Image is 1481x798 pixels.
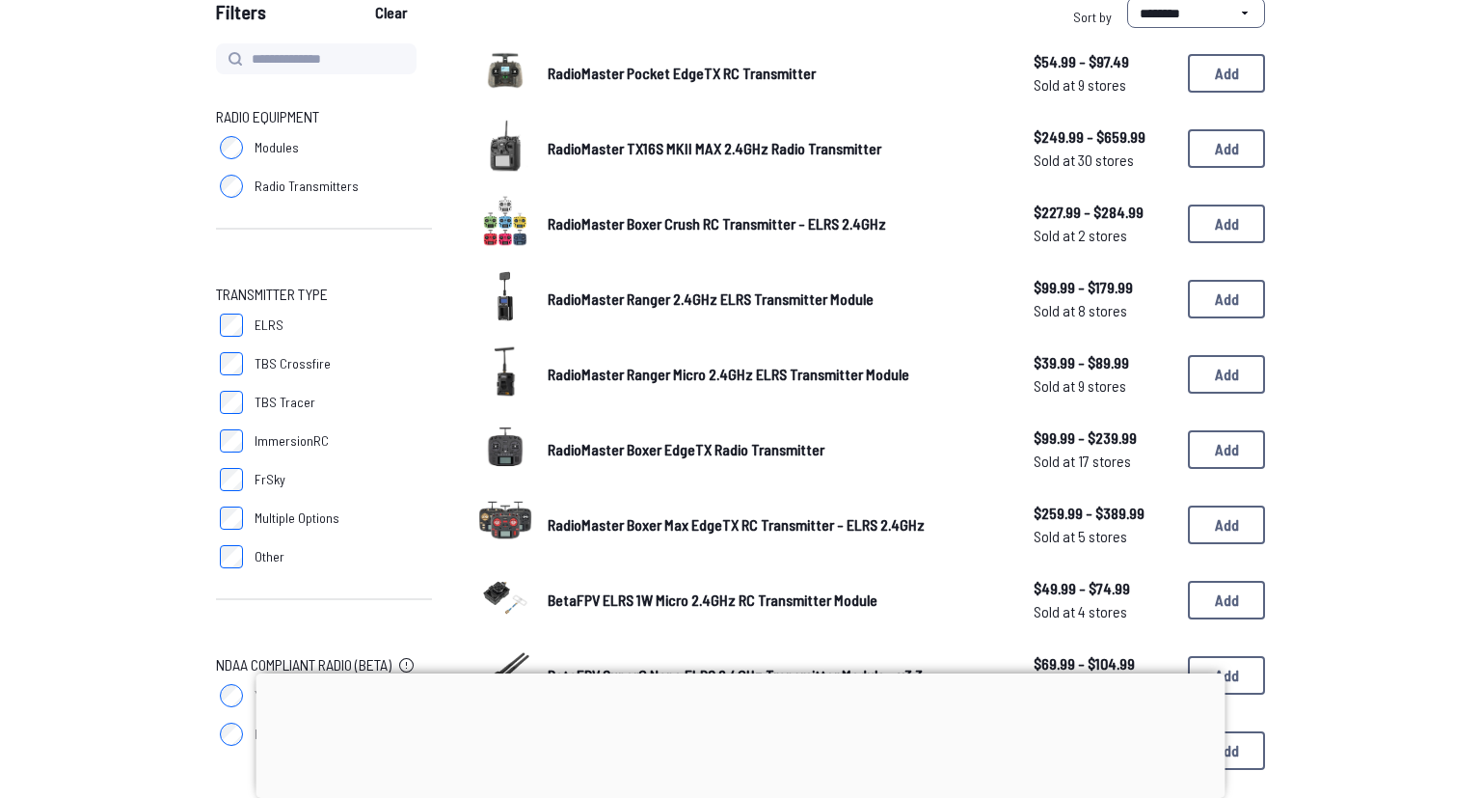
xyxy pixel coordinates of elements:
img: image [478,269,532,323]
a: image [478,119,532,179]
a: image [478,495,532,555]
span: ELRS [255,316,283,335]
a: RadioMaster Ranger Micro 2.4GHz ELRS Transmitter Module [548,363,1003,386]
span: Transmitter Type [216,283,328,306]
img: image [478,119,532,173]
input: Other [220,545,243,568]
span: RadioMaster Boxer Max EdgeTX RC Transmitter - ELRS 2.4GHz [548,515,925,534]
span: $99.99 - $239.99 [1034,427,1172,450]
input: Modules [220,136,243,159]
img: image [478,344,532,399]
span: RadioMaster Ranger 2.4GHz ELRS Transmitter Module [548,289,874,308]
button: Add [1188,355,1265,394]
span: Sold at 2 stores [1034,224,1172,247]
input: No [220,723,243,746]
span: NDAA Compliant Radio (Beta) [216,653,391,676]
a: image [478,269,532,329]
img: image [478,420,532,474]
span: $49.99 - $74.99 [1034,577,1172,600]
a: RadioMaster Boxer Max EdgeTX RC Transmitter - ELRS 2.4GHz [548,513,1003,537]
span: Sold at 30 stores [1034,149,1172,172]
span: TBS Tracer [255,393,315,412]
span: $99.99 - $179.99 [1034,276,1172,299]
span: BetaFPV SuperG Nano ELRS 2.4GHz Transmitter Module - v3.3 [548,666,923,684]
span: $39.99 - $89.99 [1034,351,1172,374]
span: Radio Equipment [216,105,319,128]
a: image [478,43,532,103]
span: Sold at 9 stores [1034,73,1172,96]
button: Add [1188,581,1265,619]
span: RadioMaster Ranger Micro 2.4GHz ELRS Transmitter Module [548,365,909,383]
input: ImmersionRC [220,429,243,453]
input: TBS Crossfire [220,352,243,375]
a: image [478,344,532,404]
img: image [478,646,532,700]
a: RadioMaster Pocket EdgeTX RC Transmitter [548,62,1003,85]
span: RadioMaster TX16S MKII MAX 2.4GHz Radio Transmitter [548,139,881,157]
a: RadioMaster Ranger 2.4GHz ELRS Transmitter Module [548,288,1003,311]
img: image [478,495,532,549]
input: ELRS [220,314,243,337]
span: Other [255,547,284,566]
input: Yes [220,684,243,707]
a: RadioMaster TX16S MKII MAX 2.4GHz Radio Transmitter [548,137,1003,160]
img: image [478,570,532,624]
span: Modules [255,138,299,157]
span: Sold at 9 stores [1034,374,1172,398]
input: Multiple Options [220,507,243,530]
a: RadioMaster Boxer EdgeTX Radio Transmitter [548,438,1003,461]
span: RadioMaster Boxer EdgeTX Radio Transmitter [548,440,824,458]
span: TBS Crossfire [255,354,331,373]
a: image [478,194,532,254]
span: Sold at 4 stores [1034,600,1172,623]
img: image [478,194,532,248]
iframe: Advertisement [256,674,1225,793]
button: Add [1188,280,1265,318]
span: Multiple Options [255,509,339,528]
a: image [478,646,532,705]
span: $227.99 - $284.99 [1034,201,1172,224]
input: Radio Transmitters [220,175,243,198]
span: No [255,725,269,744]
span: Sort by [1073,9,1112,25]
img: image [478,43,532,97]
span: $54.99 - $97.49 [1034,50,1172,73]
a: BetaFPV SuperG Nano ELRS 2.4GHz Transmitter Module - v3.3 [548,664,1003,687]
button: Add [1188,54,1265,93]
a: image [478,570,532,630]
button: Add [1188,731,1265,770]
a: image [478,420,532,480]
span: ImmersionRC [255,431,329,451]
span: Sold at 8 stores [1034,299,1172,322]
span: BetaFPV ELRS 1W Micro 2.4GHz RC Transmitter Module [548,591,877,609]
span: $249.99 - $659.99 [1034,125,1172,149]
span: Yes [255,686,274,705]
span: Sold at 17 stores [1034,450,1172,473]
a: RadioMaster Boxer Crush RC Transmitter - ELRS 2.4GHz [548,212,1003,235]
input: FrSky [220,468,243,491]
span: RadioMaster Boxer Crush RC Transmitter - ELRS 2.4GHz [548,214,886,233]
span: $259.99 - $389.99 [1034,502,1172,525]
span: $69.99 - $104.99 [1034,652,1172,675]
button: Add [1188,205,1265,243]
span: Sold at 5 stores [1034,525,1172,548]
input: TBS Tracer [220,391,243,414]
span: FrSky [255,470,285,489]
a: BetaFPV ELRS 1W Micro 2.4GHz RC Transmitter Module [548,589,1003,612]
span: Radio Transmitters [255,177,359,196]
button: Add [1188,656,1265,695]
span: RadioMaster Pocket EdgeTX RC Transmitter [548,64,816,82]
button: Add [1188,129,1265,168]
button: Add [1188,506,1265,544]
button: Add [1188,430,1265,469]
